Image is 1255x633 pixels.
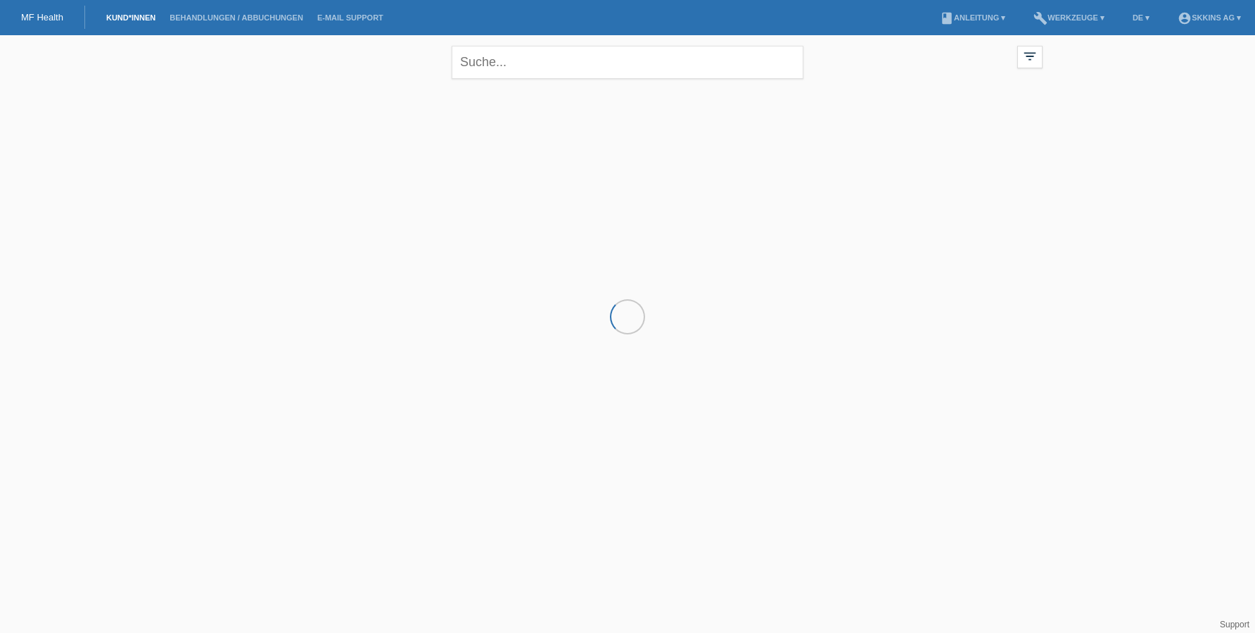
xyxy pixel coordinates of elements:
[99,13,163,22] a: Kund*innen
[310,13,390,22] a: E-Mail Support
[163,13,310,22] a: Behandlungen / Abbuchungen
[940,11,954,25] i: book
[1178,11,1192,25] i: account_circle
[1022,49,1038,64] i: filter_list
[1126,13,1157,22] a: DE ▾
[1220,620,1249,629] a: Support
[452,46,803,79] input: Suche...
[21,12,63,23] a: MF Health
[1033,11,1047,25] i: build
[1026,13,1111,22] a: buildWerkzeuge ▾
[1171,13,1248,22] a: account_circleSKKINS AG ▾
[933,13,1012,22] a: bookAnleitung ▾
